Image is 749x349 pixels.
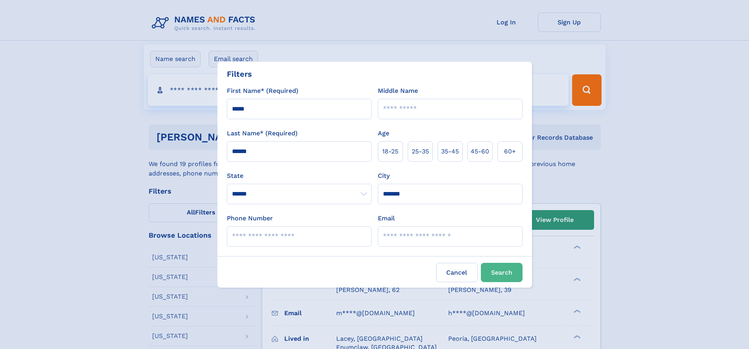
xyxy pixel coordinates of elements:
label: Last Name* (Required) [227,129,298,138]
span: 35‑45 [441,147,459,156]
span: 45‑60 [471,147,489,156]
label: Phone Number [227,214,273,223]
label: Email [378,214,395,223]
label: First Name* (Required) [227,86,298,96]
span: 60+ [504,147,516,156]
div: Filters [227,68,252,80]
button: Search [481,263,523,282]
span: 18‑25 [382,147,398,156]
label: Age [378,129,389,138]
label: Cancel [436,263,478,282]
span: 25‑35 [412,147,429,156]
label: State [227,171,372,181]
label: City [378,171,390,181]
label: Middle Name [378,86,418,96]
